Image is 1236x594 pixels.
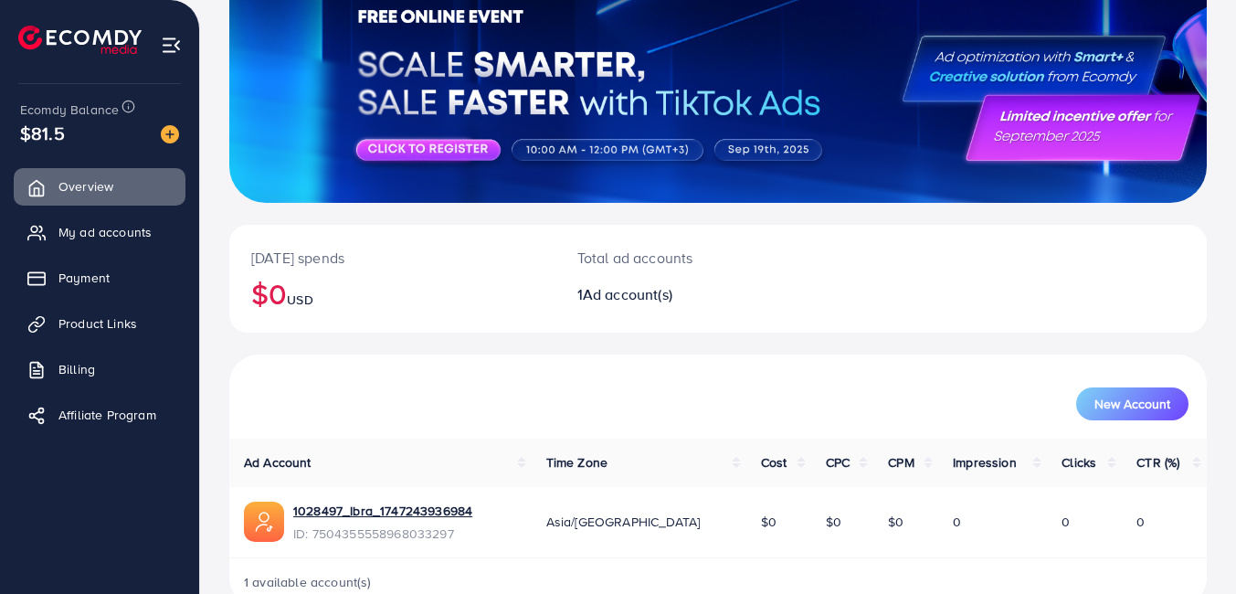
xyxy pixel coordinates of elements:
[58,360,95,378] span: Billing
[826,453,850,472] span: CPC
[1062,513,1070,531] span: 0
[1062,453,1096,472] span: Clicks
[1136,453,1179,472] span: CTR (%)
[14,168,185,205] a: Overview
[546,453,607,472] span: Time Zone
[888,513,903,531] span: $0
[251,247,533,269] p: [DATE] spends
[20,120,65,146] span: $81.5
[583,284,672,304] span: Ad account(s)
[18,26,142,54] img: logo
[244,453,312,472] span: Ad Account
[58,406,156,424] span: Affiliate Program
[1158,512,1222,580] iframe: Chat
[577,286,778,303] h2: 1
[58,223,152,241] span: My ad accounts
[14,214,185,250] a: My ad accounts
[546,513,701,531] span: Asia/[GEOGRAPHIC_DATA]
[1136,513,1145,531] span: 0
[953,453,1017,472] span: Impression
[14,351,185,387] a: Billing
[14,397,185,433] a: Affiliate Program
[58,314,137,333] span: Product Links
[161,125,179,143] img: image
[577,247,778,269] p: Total ad accounts
[953,513,961,531] span: 0
[58,177,113,196] span: Overview
[58,269,110,287] span: Payment
[161,35,182,56] img: menu
[14,305,185,342] a: Product Links
[293,525,472,543] span: ID: 7504355558968033297
[888,453,914,472] span: CPM
[244,502,284,542] img: ic-ads-acc.e4c84228.svg
[826,513,841,531] span: $0
[293,502,472,520] a: 1028497_Ibra_1747243936984
[1076,387,1188,420] button: New Account
[761,513,776,531] span: $0
[761,453,787,472] span: Cost
[251,276,533,311] h2: $0
[14,260,185,296] a: Payment
[244,573,372,591] span: 1 available account(s)
[287,291,312,309] span: USD
[1094,398,1170,410] span: New Account
[20,101,119,119] span: Ecomdy Balance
